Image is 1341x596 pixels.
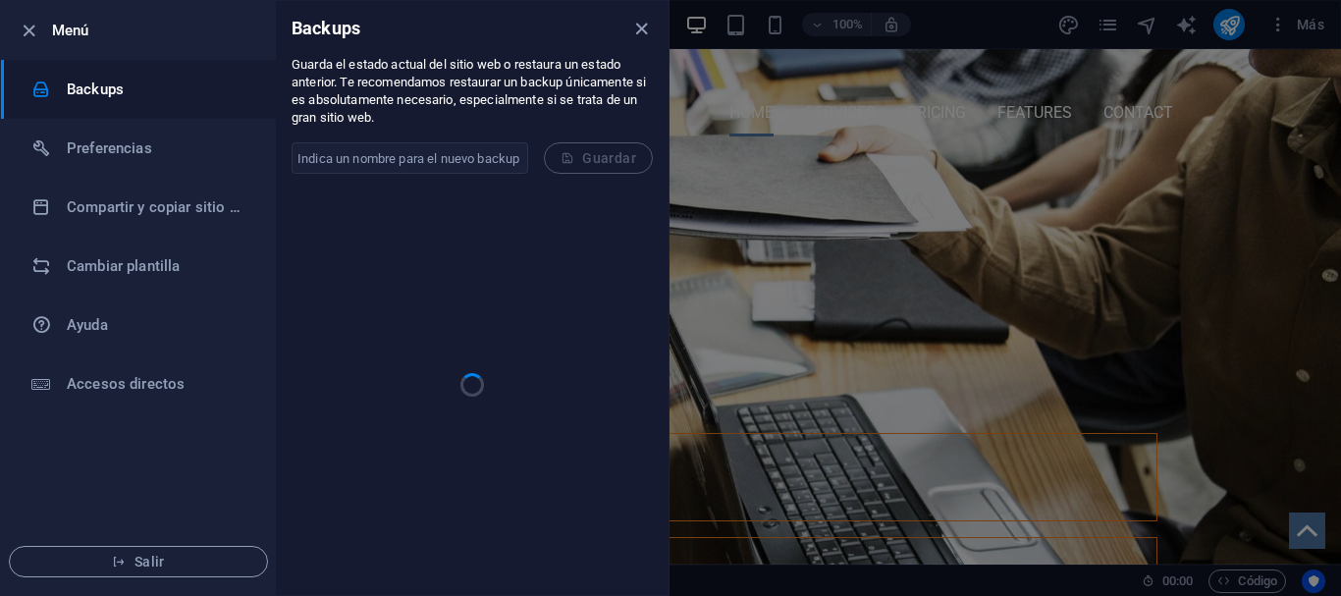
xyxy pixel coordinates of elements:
[26,554,251,569] span: Salir
[45,496,57,508] button: 2
[292,56,653,127] p: Guarda el estado actual del sitio web o restaura un estado anterior. Te recomendamos restaurar un...
[9,546,268,577] button: Salir
[292,142,528,174] input: Indica un nombre para el nuevo backup (opcional)
[67,195,248,219] h6: Compartir y copiar sitio web
[629,17,653,40] button: close
[45,472,57,484] button: 1
[67,313,248,337] h6: Ayuda
[1,296,276,354] a: Ayuda
[67,254,248,278] h6: Cambiar plantilla
[67,372,248,396] h6: Accesos directos
[67,78,248,101] h6: Backups
[292,17,360,40] h6: Backups
[52,19,260,42] h6: Menú
[67,136,248,160] h6: Preferencias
